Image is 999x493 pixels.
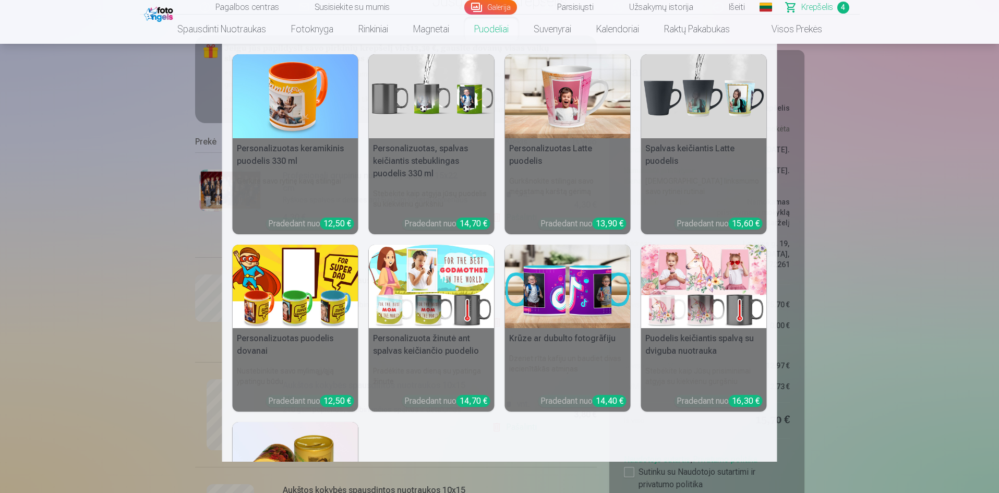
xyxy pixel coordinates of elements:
[505,138,631,172] h5: Personalizuotas Latte puodelis
[233,362,358,391] h6: Nustebinkite savo mylimąjį/ąją ypatingu būdu
[505,245,631,329] img: Krūze ar dubulto fotogrāfiju
[641,362,767,391] h6: Stebėkite kaip Jūsų prisiminimai atgyja su kiekvienu gurgšniu
[320,395,354,407] div: 12,50 €
[641,245,767,412] a: Puodelis keičiantis spalvą su dviguba nuotraukaPuodelis keičiantis spalvą su dviguba nuotraukaSte...
[505,328,631,349] h5: Krūze ar dubulto fotogrāfiju
[456,218,490,230] div: 14,70 €
[369,54,495,138] img: Personalizuotas, spalvas keičiantis stebuklingas puodelis 330 ml
[742,15,835,44] a: Visos prekės
[505,349,631,391] h6: Dzeriet rīta kafiju un baudiet divas iecienītākās atmiņas
[593,218,627,230] div: 13,90 €
[641,138,767,172] h5: Spalvas keičiantis Latte puodelis
[641,245,767,329] img: Puodelis keičiantis spalvą su dviguba nuotrauka
[801,1,833,14] span: Krepšelis
[144,4,176,22] img: /fa2
[369,362,495,391] h6: Pradėkite savo dieną su ypatinga žinute
[540,395,627,407] div: Pradedant nuo
[401,15,462,44] a: Magnetai
[369,245,495,329] img: Personalizuota žinutė ant spalvas keičiančio puodelio
[233,172,358,213] h6: Gerkite savo rytinę kavą stilingai
[641,54,767,138] img: Spalvas keičiantis Latte puodelis
[233,245,358,329] img: Personalizuotas puodelis dovanai
[729,395,763,407] div: 16,30 €
[165,15,279,44] a: Spausdinti nuotraukas
[404,395,490,407] div: Pradedant nuo
[233,328,358,362] h5: Personalizuotas puodelis dovanai
[462,15,521,44] a: Puodeliai
[584,15,652,44] a: Kalendoriai
[677,218,763,230] div: Pradedant nuo
[346,15,401,44] a: Rinkiniai
[369,138,495,184] h5: Personalizuotas, spalvas keičiantis stebuklingas puodelis 330 ml
[521,15,584,44] a: Suvenyrai
[369,184,495,213] h6: Stebėkite kaip atgyja jūsų puodelis su kiekvienu gurkšniu
[369,328,495,362] h5: Personalizuota žinutė ant spalvas keičiančio puodelio
[369,245,495,412] a: Personalizuota žinutė ant spalvas keičiančio puodelioPersonalizuota žinutė ant spalvas keičiančio...
[593,395,627,407] div: 14,40 €
[279,15,346,44] a: Fotoknyga
[233,245,358,412] a: Personalizuotas puodelis dovanaiPersonalizuotas puodelis dovanaiNustebinkite savo mylimąjį/ąją yp...
[233,54,358,234] a: Personalizuotas keramikinis puodelis 330 ml Personalizuotas keramikinis puodelis 330 mlGerkite sa...
[641,54,767,234] a: Spalvas keičiantis Latte puodelisSpalvas keičiantis Latte puodelis[DEMOGRAPHIC_DATA] linksmumo sa...
[505,245,631,412] a: Krūze ar dubulto fotogrāfijuKrūze ar dubulto fotogrāfijuDzeriet rīta kafiju un baudiet divas ieci...
[505,54,631,138] img: Personalizuotas Latte puodelis
[729,218,763,230] div: 15,60 €
[641,172,767,213] h6: [DEMOGRAPHIC_DATA] linksmumo savo rytinei rutinai
[505,172,631,213] h6: Gurkšnokite stilingai savo mėgstamą karštą gėrimą
[233,138,358,172] h5: Personalizuotas keramikinis puodelis 330 ml
[677,395,763,407] div: Pradedant nuo
[404,218,490,230] div: Pradedant nuo
[641,328,767,362] h5: Puodelis keičiantis spalvą su dviguba nuotrauka
[268,395,354,407] div: Pradedant nuo
[456,395,490,407] div: 14,70 €
[505,54,631,234] a: Personalizuotas Latte puodelisPersonalizuotas Latte puodelisGurkšnokite stilingai savo mėgstamą k...
[233,54,358,138] img: Personalizuotas keramikinis puodelis 330 ml
[652,15,742,44] a: Raktų pakabukas
[837,2,849,14] span: 4
[369,54,495,234] a: Personalizuotas, spalvas keičiantis stebuklingas puodelis 330 mlPersonalizuotas, spalvas keičiant...
[540,218,627,230] div: Pradedant nuo
[320,218,354,230] div: 12,50 €
[268,218,354,230] div: Pradedant nuo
